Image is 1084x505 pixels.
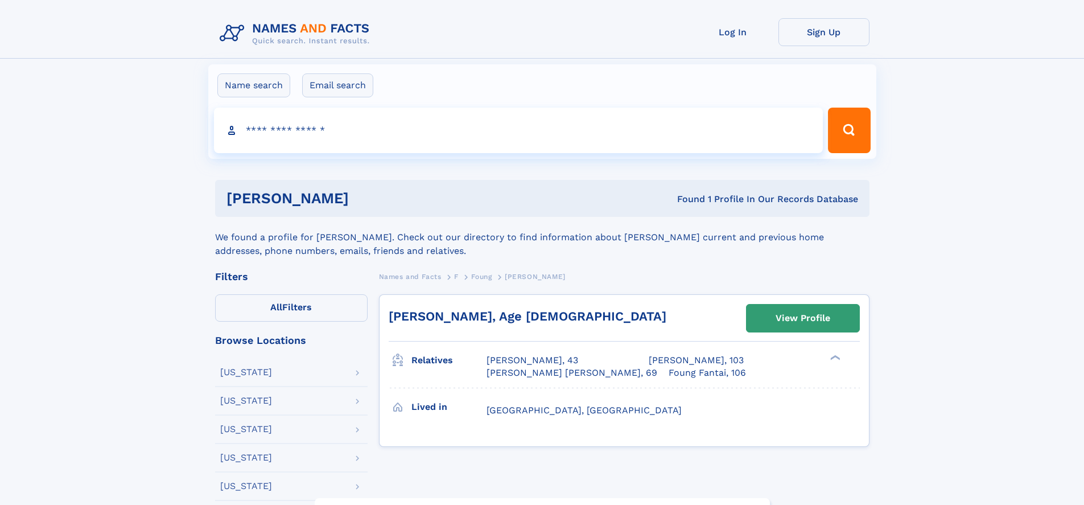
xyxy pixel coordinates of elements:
[379,269,442,284] a: Names and Facts
[389,309,666,323] a: [PERSON_NAME], Age [DEMOGRAPHIC_DATA]
[220,425,272,434] div: [US_STATE]
[747,305,859,332] a: View Profile
[828,108,870,153] button: Search Button
[226,191,513,206] h1: [PERSON_NAME]
[220,453,272,462] div: [US_STATE]
[215,294,368,322] label: Filters
[687,18,778,46] a: Log In
[215,18,379,49] img: Logo Names and Facts
[513,193,858,206] div: Found 1 Profile In Our Records Database
[471,269,492,284] a: Foung
[487,405,682,416] span: [GEOGRAPHIC_DATA], [GEOGRAPHIC_DATA]
[487,354,578,367] a: [PERSON_NAME], 43
[217,73,290,97] label: Name search
[215,272,368,282] div: Filters
[454,269,459,284] a: F
[454,273,459,281] span: F
[649,354,744,367] a: [PERSON_NAME], 103
[302,73,373,97] label: Email search
[778,18,869,46] a: Sign Up
[776,305,830,331] div: View Profile
[220,482,272,491] div: [US_STATE]
[411,351,487,370] h3: Relatives
[487,367,657,379] a: [PERSON_NAME] [PERSON_NAME], 69
[215,335,368,346] div: Browse Locations
[270,302,282,313] span: All
[827,354,841,362] div: ❯
[505,273,566,281] span: [PERSON_NAME]
[220,396,272,405] div: [US_STATE]
[215,217,869,258] div: We found a profile for [PERSON_NAME]. Check out our directory to find information about [PERSON_N...
[669,367,746,379] a: Foung Fantai, 106
[220,368,272,377] div: [US_STATE]
[214,108,823,153] input: search input
[471,273,492,281] span: Foung
[411,397,487,417] h3: Lived in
